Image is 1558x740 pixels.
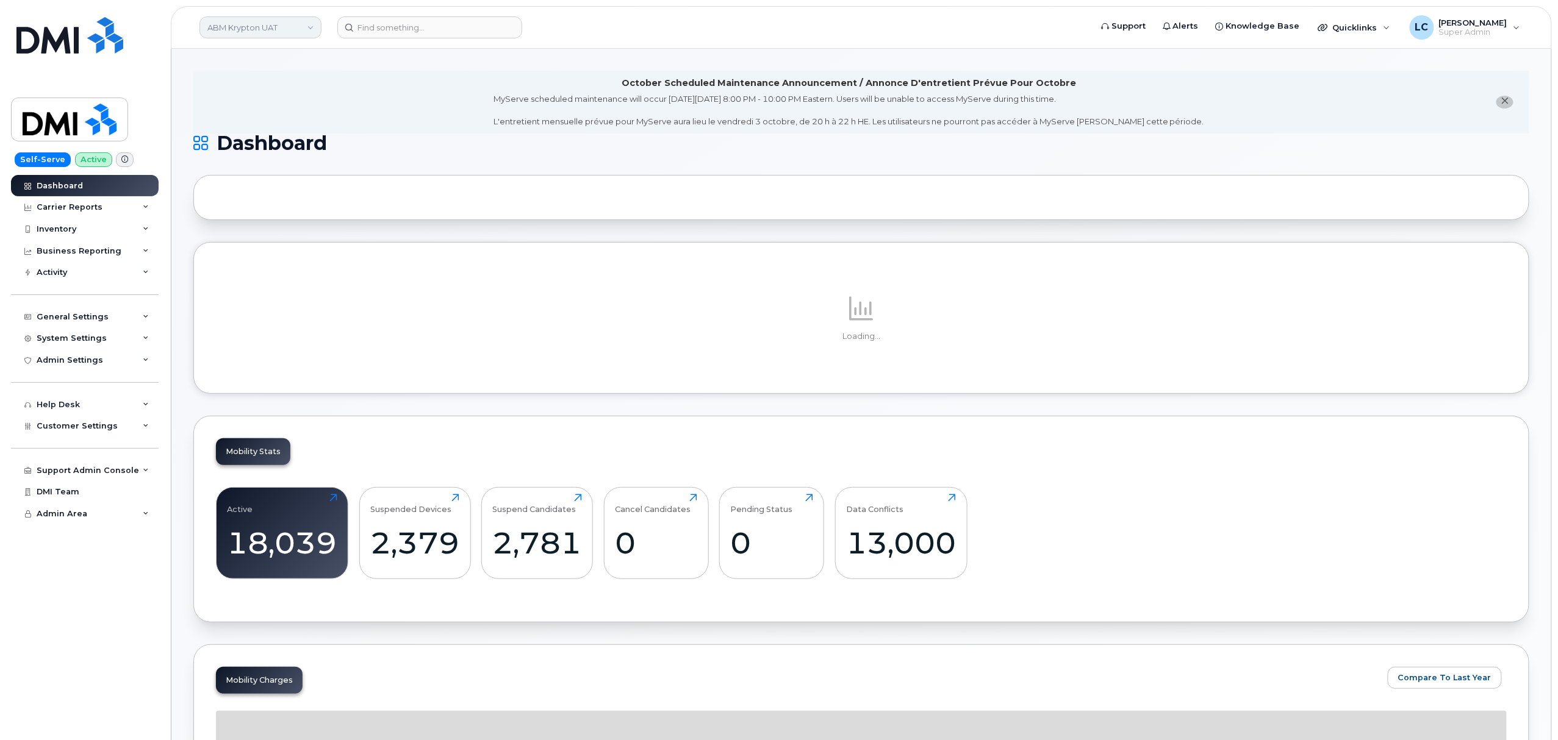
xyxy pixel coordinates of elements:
span: Compare To Last Year [1398,672,1492,683]
span: Dashboard [217,134,327,152]
div: Data Conflicts [846,494,903,514]
div: 2,379 [370,525,459,561]
a: Data Conflicts13,000 [846,494,956,572]
a: Active18,039 [228,494,337,572]
div: 13,000 [846,525,956,561]
a: Pending Status0 [731,494,813,572]
div: October Scheduled Maintenance Announcement / Annonce D'entretient Prévue Pour Octobre [622,77,1076,90]
div: 0 [615,525,697,561]
div: Suspended Devices [370,494,451,514]
a: Cancel Candidates0 [615,494,697,572]
div: 18,039 [228,525,337,561]
div: Suspend Candidates [493,494,576,514]
div: Pending Status [731,494,793,514]
button: Compare To Last Year [1388,667,1502,689]
div: Cancel Candidates [615,494,691,514]
div: Active [228,494,253,514]
a: Suspended Devices2,379 [370,494,459,572]
div: 0 [731,525,813,561]
div: MyServe scheduled maintenance will occur [DATE][DATE] 8:00 PM - 10:00 PM Eastern. Users will be u... [494,93,1204,127]
button: close notification [1496,96,1513,109]
p: Loading... [216,331,1507,342]
div: 2,781 [493,525,582,561]
a: Suspend Candidates2,781 [493,494,582,572]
